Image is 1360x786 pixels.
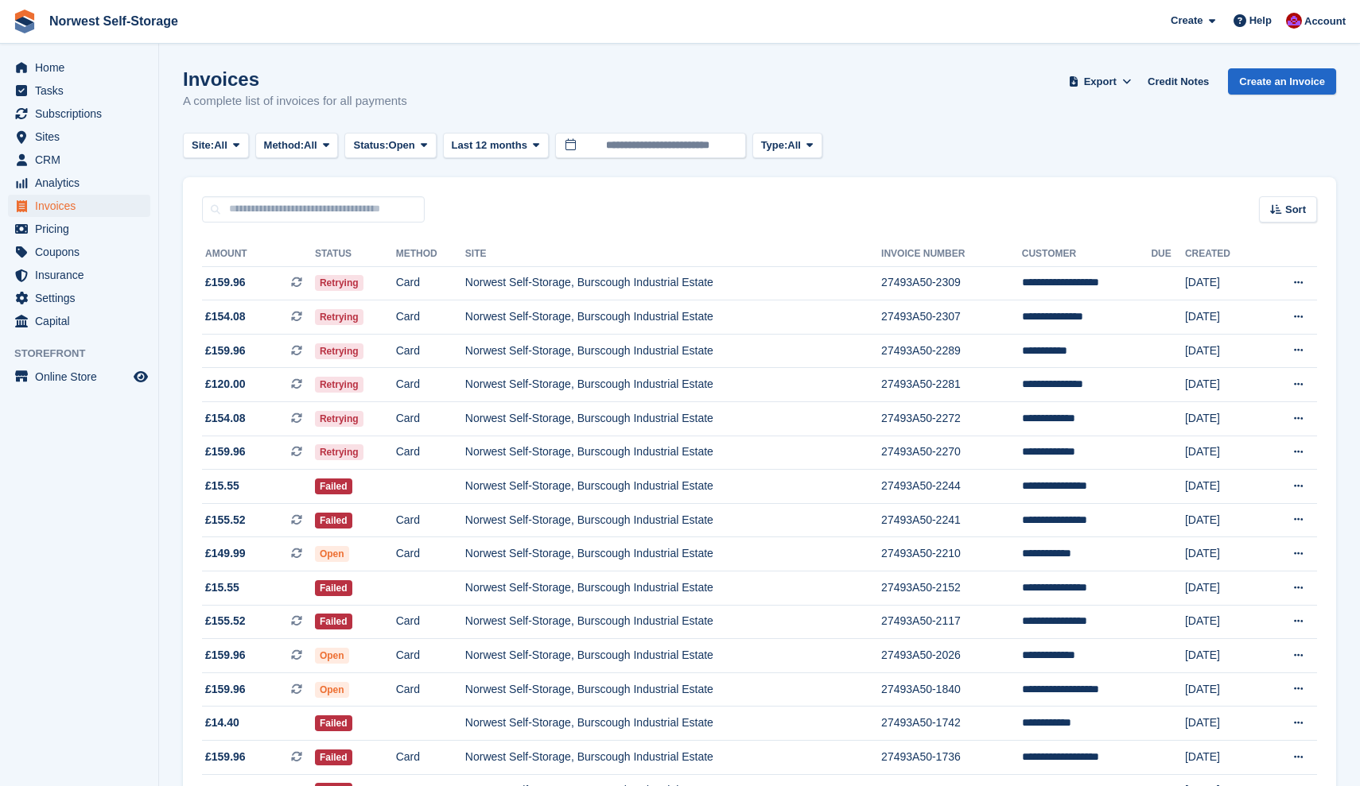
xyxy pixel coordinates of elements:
td: Norwest Self-Storage, Burscough Industrial Estate [465,470,881,504]
a: menu [8,366,150,388]
td: Card [396,266,465,300]
span: £154.08 [205,410,246,427]
button: Export [1065,68,1135,95]
span: £15.55 [205,478,239,494]
span: Coupons [35,241,130,263]
span: £159.96 [205,343,246,359]
a: menu [8,310,150,332]
span: Failed [315,580,352,596]
span: Retrying [315,275,363,291]
td: 27493A50-2026 [881,639,1022,673]
span: £159.96 [205,647,246,664]
a: menu [8,103,150,125]
span: Help [1249,13,1272,29]
td: 27493A50-2152 [881,571,1022,606]
span: £155.52 [205,613,246,629]
span: £15.55 [205,579,239,596]
span: Pricing [35,218,130,240]
td: 27493A50-2117 [881,605,1022,639]
span: Failed [315,715,352,731]
span: CRM [35,149,130,171]
td: Norwest Self-Storage, Burscough Industrial Estate [465,368,881,402]
td: [DATE] [1185,402,1261,436]
td: [DATE] [1185,368,1261,402]
span: Method: [264,137,305,153]
td: [DATE] [1185,741,1261,775]
img: Daniel Grensinger [1286,13,1302,29]
th: Created [1185,242,1261,267]
a: menu [8,264,150,286]
span: Sort [1285,202,1306,218]
td: [DATE] [1185,537,1261,571]
td: 27493A50-2244 [881,470,1022,504]
span: £159.96 [205,749,246,765]
td: Norwest Self-Storage, Burscough Industrial Estate [465,605,881,639]
td: [DATE] [1185,334,1261,368]
span: Settings [35,287,130,309]
span: £159.96 [205,443,246,460]
span: Retrying [315,411,363,427]
span: Site: [192,137,214,153]
button: Method: All [255,133,339,159]
span: Retrying [315,309,363,325]
td: Card [396,300,465,335]
th: Status [315,242,396,267]
span: Retrying [315,343,363,359]
span: Insurance [35,264,130,286]
p: A complete list of invoices for all payments [183,92,407,110]
td: Norwest Self-Storage, Burscough Industrial Estate [465,266,881,300]
td: [DATE] [1185,266,1261,300]
span: Analytics [35,172,130,194]
span: Status: [353,137,388,153]
span: Storefront [14,346,158,362]
span: All [214,137,227,153]
th: Site [465,242,881,267]
td: Norwest Self-Storage, Burscough Industrial Estate [465,402,881,436]
span: £120.00 [205,376,246,393]
span: Subscriptions [35,103,130,125]
th: Invoice Number [881,242,1022,267]
span: Last 12 months [452,137,527,153]
td: [DATE] [1185,300,1261,335]
a: Norwest Self-Storage [43,8,185,34]
td: Card [396,503,465,537]
span: £159.96 [205,681,246,698]
button: Status: Open [344,133,436,159]
span: Invoices [35,195,130,217]
span: Create [1171,13,1203,29]
span: Sites [35,126,130,148]
td: Card [396,334,465,368]
a: menu [8,218,150,240]
a: Create an Invoice [1228,68,1336,95]
span: Open [315,648,349,664]
td: 27493A50-1736 [881,741,1022,775]
td: [DATE] [1185,436,1261,470]
td: Norwest Self-Storage, Burscough Industrial Estate [465,639,881,673]
td: 27493A50-1742 [881,707,1022,741]
span: Capital [35,310,130,332]
span: £149.99 [205,545,246,562]
td: 27493A50-2309 [881,266,1022,300]
td: Card [396,402,465,436]
td: 27493A50-2307 [881,300,1022,335]
span: Failed [315,749,352,765]
a: menu [8,241,150,263]
a: menu [8,195,150,217]
a: Preview store [131,367,150,386]
td: [DATE] [1185,470,1261,504]
span: £159.96 [205,274,246,291]
td: Norwest Self-Storage, Burscough Industrial Estate [465,672,881,707]
span: Retrying [315,444,363,460]
a: Credit Notes [1141,68,1215,95]
span: Failed [315,614,352,629]
td: Norwest Self-Storage, Burscough Industrial Estate [465,334,881,368]
td: Card [396,672,465,707]
img: stora-icon-8386f47178a22dfd0bd8f6a31ec36ba5ce8667c1dd55bd0f319d3a0aa187defe.svg [13,10,37,33]
td: Norwest Self-Storage, Burscough Industrial Estate [465,741,881,775]
span: Open [315,682,349,698]
td: 27493A50-2241 [881,503,1022,537]
span: Home [35,56,130,79]
td: Card [396,537,465,571]
a: menu [8,56,150,79]
td: 27493A50-2270 [881,436,1022,470]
